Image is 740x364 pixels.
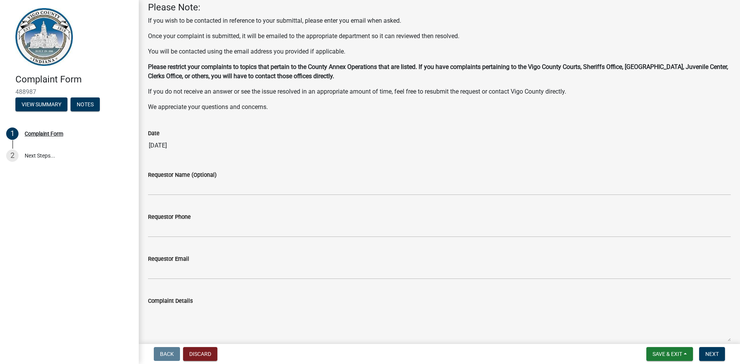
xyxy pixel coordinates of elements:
h4: Please Note: [148,2,731,13]
span: Save & Exit [653,351,682,357]
button: Next [699,347,725,361]
label: Requestor Name (Optional) [148,173,217,178]
h4: Complaint Form [15,74,133,85]
div: 1 [6,127,18,140]
p: Once your complaint is submitted, it will be emailed to the appropriate department so it can revi... [148,32,731,41]
button: View Summary [15,97,67,111]
label: Complaint Details [148,299,193,304]
p: If you wish to be contacted in reference to your submittal, please enter you email when asked. [148,16,731,25]
div: 2 [6,149,18,162]
label: Requestor Email [148,257,189,262]
img: Vigo County, Indiana [15,8,73,66]
p: You will be contacted using the email address you provided if applicable. [148,47,731,56]
span: 488987 [15,88,123,96]
button: Back [154,347,180,361]
button: Notes [71,97,100,111]
div: Complaint Form [25,131,63,136]
button: Discard [183,347,217,361]
span: Back [160,351,174,357]
wm-modal-confirm: Summary [15,102,67,108]
button: Save & Exit [646,347,693,361]
label: Requestor Phone [148,215,191,220]
span: Next [705,351,719,357]
label: Date [148,131,160,136]
wm-modal-confirm: Notes [71,102,100,108]
strong: Please restrict your complaints to topics that pertain to the County Annex Operations that are li... [148,63,728,80]
p: If you do not receive an answer or see the issue resolved in an appropriate amount of time, feel ... [148,87,731,96]
p: We appreciate your questions and concerns. [148,102,731,112]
